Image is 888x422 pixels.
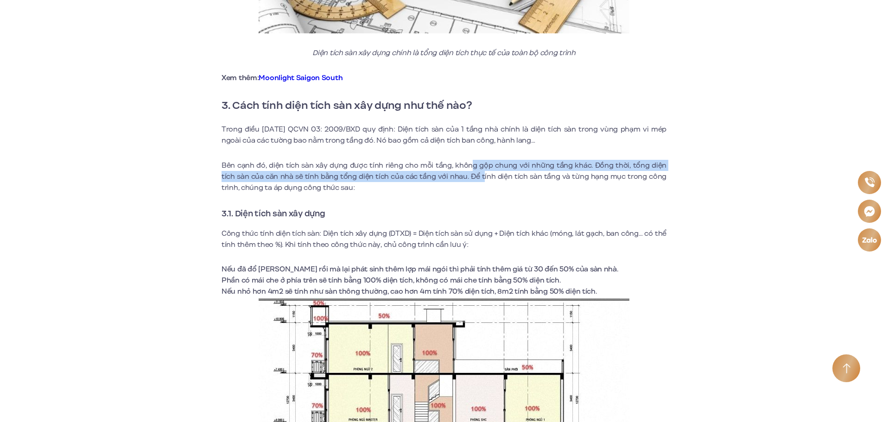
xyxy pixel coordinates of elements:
li: Nếu đã đổ [PERSON_NAME] rồi mà lại phát sinh thêm lợp mái ngói thì phải tính thêm giá từ 30 đến 5... [222,264,666,275]
img: Zalo icon [862,237,877,243]
img: Messenger icon [863,205,875,217]
li: Nếu nhỏ hơn 4m2 sẽ tính như sàn thông thường, cao hơn 4m tính 70% diện tích, 8m2 tính bằng 50% di... [222,286,666,297]
p: Công thức tính diện tích sàn: Diện tích xây dựng (DTXD) = Diện tích sàn sử dụng + Diện tích khác ... [222,228,666,250]
p: Bên cạnh đó, diện tích sàn xây dựng được tính riêng cho mỗi tầng, không gộp chung với những tầng ... [222,160,666,193]
em: Diện tích sàn xây dựng chính là tổng diện tích thực tế của toàn bộ công trình [312,48,575,58]
h2: 3. Cách tính diện tích sàn xây dựng như thế nào? [222,97,666,114]
li: Phần có mái che ở phía trên sẽ tính bằng 100% diện tích, không có mái che tính bằng 50% diện tích. [222,275,666,286]
strong: Xem thêm: [222,73,343,83]
a: Moonlight Saigon South [259,73,343,83]
p: Trong điều [DATE] QCVN 03: 2009/BXD quy định: Diện tích sàn của 1 tầng nhà chính là diện tích sàn... [222,124,666,146]
img: Arrow icon [843,363,850,374]
h3: 3.1. Diện tích sàn xây dựng [222,207,666,220]
img: Phone icon [864,177,875,188]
